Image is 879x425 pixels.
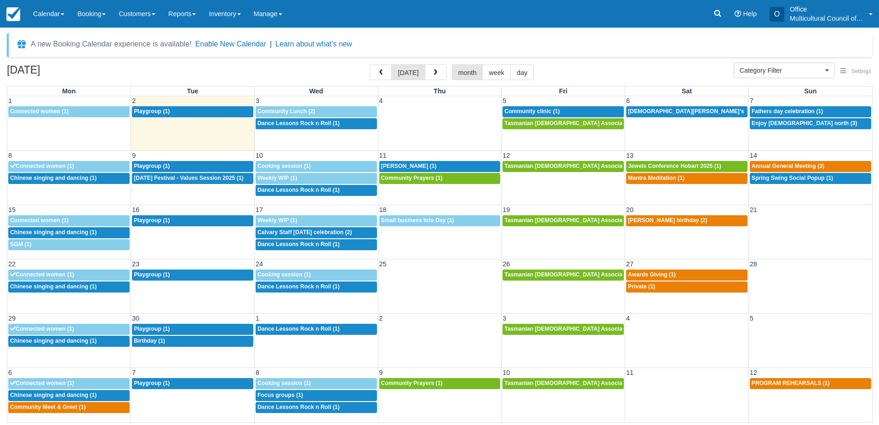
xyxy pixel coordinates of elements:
span: Connected women (1) [10,163,74,169]
span: Small business Info Day (1) [381,217,454,224]
span: Dance Lessons Rock n Roll (1) [257,241,340,247]
span: Connected women (1) [10,271,74,278]
span: 5 [749,315,754,322]
span: Tasmanian [DEMOGRAPHIC_DATA] Association -Weekly Praying (1) [504,120,686,126]
a: Small business Info Day (1) [379,215,501,226]
a: Playgroup (1) [132,215,253,226]
a: Dance Lessons Rock n Roll (1) [256,281,377,293]
span: 8 [255,369,260,376]
a: Weekly WIP (1) [256,173,377,184]
span: Mantra Meditation (1) [628,175,685,181]
span: 25 [378,260,388,268]
span: Mon [62,87,76,95]
a: Tasmanian [DEMOGRAPHIC_DATA] Association -Weekly Praying (1) [502,118,624,129]
a: Tasmanian [DEMOGRAPHIC_DATA] Association -Weekly Praying (1) [502,270,624,281]
span: Annual General Meeting (3) [752,163,824,169]
span: Community Prayers (1) [381,175,443,181]
a: [PERSON_NAME] (1) [379,161,501,172]
a: Chinese singing and dancing (1) [8,227,130,238]
a: Community clinic (1) [502,106,624,117]
a: Connected women (1) [8,215,130,226]
span: 4 [378,97,384,104]
span: 10 [255,152,264,159]
span: 7 [131,369,137,376]
span: Community Meet & Greet (1) [10,404,86,410]
p: Multicultural Council of [GEOGRAPHIC_DATA] [790,14,863,23]
span: 15 [7,206,17,213]
span: Playgroup (1) [134,380,170,386]
span: 2 [378,315,384,322]
span: 16 [131,206,140,213]
a: Connected women (1) [8,161,130,172]
span: Calvary Staff [DATE] celebration (2) [257,229,352,235]
span: Tasmanian [DEMOGRAPHIC_DATA] Association -Weekly Praying (1) [504,163,686,169]
span: Category Filter [740,66,823,75]
span: Chinese singing and dancing (1) [10,338,97,344]
span: Community clinic (1) [504,108,559,115]
a: Tasmanian [DEMOGRAPHIC_DATA] Association -Weekly Praying (1) [502,215,624,226]
a: Connected women (1) [8,270,130,281]
a: Dance Lessons Rock n Roll (1) [256,402,377,413]
p: Office [790,5,863,14]
span: [PERSON_NAME] (1) [381,163,437,169]
span: Sat [682,87,692,95]
a: Playgroup (1) [132,378,253,389]
span: Dance Lessons Rock n Roll (1) [257,283,340,290]
span: 6 [625,97,631,104]
span: 2 [131,97,137,104]
span: 27 [625,260,634,268]
button: Enable New Calendar [195,40,266,49]
span: Fri [559,87,567,95]
a: Connected women (1) [8,324,130,335]
span: Tue [187,87,199,95]
span: Dance Lessons Rock n Roll (1) [257,120,340,126]
a: Dance Lessons Rock n Roll (1) [256,185,377,196]
span: Weekly WIP (1) [257,217,297,224]
a: Enjoy [DEMOGRAPHIC_DATA] north (3) [750,118,871,129]
a: Awards Giving (1) [626,270,748,281]
span: 12 [502,152,511,159]
span: Chinese singing and dancing (1) [10,392,97,398]
span: Focus groups (1) [257,392,303,398]
a: Cooking session (1) [256,378,377,389]
span: Awards Giving (1) [628,271,676,278]
span: Dance Lessons Rock n Roll (1) [257,187,340,193]
span: 4 [625,315,631,322]
span: Private (1) [628,283,655,290]
span: Thu [434,87,445,95]
a: Chinese singing and dancing (1) [8,281,130,293]
span: 24 [255,260,264,268]
a: Cooking session (1) [256,161,377,172]
button: [DATE] [391,64,425,80]
h2: [DATE] [7,64,123,81]
a: Chinese singing and dancing (1) [8,390,130,401]
span: Chinese singing and dancing (1) [10,229,97,235]
span: [DEMOGRAPHIC_DATA][PERSON_NAME]’s birthday (1) [628,108,776,115]
span: Tasmanian [DEMOGRAPHIC_DATA] Association -Weekly Praying (1) [504,326,686,332]
span: Dance Lessons Rock n Roll (1) [257,326,340,332]
span: Chinese singing and dancing (1) [10,283,97,290]
a: Private (1) [626,281,748,293]
span: Connected women (1) [10,217,68,224]
span: Spring Swing Social Popup (1) [752,175,833,181]
span: 6 [7,369,13,376]
span: Connected women (1) [10,326,74,332]
span: Playgroup (1) [134,326,170,332]
span: 30 [131,315,140,322]
span: Playgroup (1) [134,271,170,278]
a: Mantra Meditation (1) [626,173,748,184]
a: Tasmanian [DEMOGRAPHIC_DATA] Association -Weekly Praying (1) [502,378,624,389]
span: Community Prayers (1) [381,380,443,386]
a: Community Prayers (1) [379,173,501,184]
span: Help [743,10,757,17]
a: Tasmanian [DEMOGRAPHIC_DATA] Association -Weekly Praying (1) [502,324,624,335]
a: [DEMOGRAPHIC_DATA][PERSON_NAME]’s birthday (1) [626,106,748,117]
a: Calvary Staff [DATE] celebration (2) [256,227,377,238]
span: 28 [749,260,758,268]
span: 22 [7,260,17,268]
a: Spring Swing Social Popup (1) [750,173,871,184]
a: Tasmanian [DEMOGRAPHIC_DATA] Association -Weekly Praying (1) [502,161,624,172]
span: 11 [625,369,634,376]
a: Playgroup (1) [132,270,253,281]
a: Playgroup (1) [132,161,253,172]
